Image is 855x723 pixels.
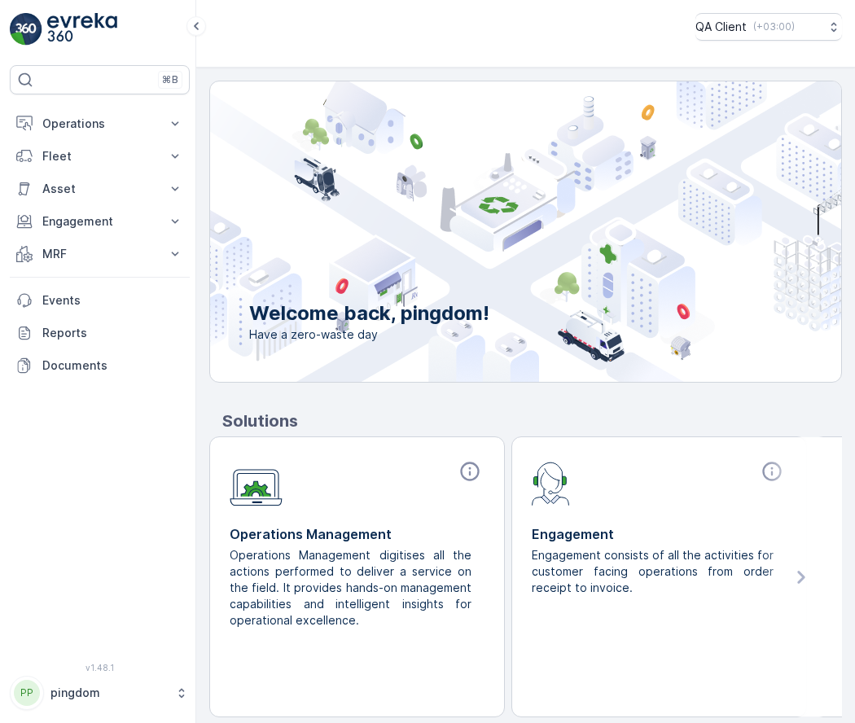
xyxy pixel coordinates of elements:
button: Fleet [10,140,190,173]
img: logo_light-DOdMpM7g.png [47,13,117,46]
button: PPpingdom [10,676,190,710]
p: Reports [42,325,183,341]
p: ( +03:00 ) [753,20,795,33]
button: Operations [10,107,190,140]
button: MRF [10,238,190,270]
a: Events [10,284,190,317]
span: Have a zero-waste day [249,326,489,343]
p: Documents [42,357,183,374]
p: Operations Management [230,524,484,544]
p: Fleet [42,148,157,164]
a: Reports [10,317,190,349]
p: Engagement consists of all the activities for customer facing operations from order receipt to in... [532,547,774,596]
p: MRF [42,246,157,262]
p: Events [42,292,183,309]
div: PP [14,680,40,706]
span: v 1.48.1 [10,663,190,673]
img: logo [10,13,42,46]
button: Asset [10,173,190,205]
p: Solutions [222,409,842,433]
p: Engagement [532,524,787,544]
button: QA Client(+03:00) [695,13,842,41]
p: Operations Management digitises all the actions performed to deliver a service on the field. It p... [230,547,471,629]
p: QA Client [695,19,747,35]
img: module-icon [230,460,283,506]
p: Engagement [42,213,157,230]
img: module-icon [532,460,570,506]
p: pingdom [50,685,167,701]
img: city illustration [137,81,841,382]
p: ⌘B [162,73,178,86]
p: Welcome back, pingdom! [249,300,489,326]
button: Engagement [10,205,190,238]
p: Asset [42,181,157,197]
p: Operations [42,116,157,132]
a: Documents [10,349,190,382]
